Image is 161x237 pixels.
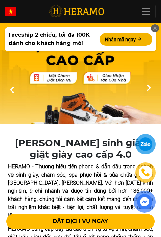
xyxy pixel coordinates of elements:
img: phone-icon [140,167,151,178]
button: ĐẶT DỊCH VỤ NGAY [6,214,155,229]
img: vn-flag.png [5,7,16,16]
h1: [PERSON_NAME] sinh giày giặt giày cao cấp 4.0 [4,137,157,160]
a: phone-icon [136,163,156,183]
img: logo [49,4,104,18]
button: Nhận mã ngay [100,33,152,46]
p: HERAMO - Thương hiệu tiên phong & dẫn đầu trong ngành vệ sinh giày, chăm sóc, spa phục hồi & sửa ... [8,163,153,219]
span: Freeship 2 chiều, tối đa 100K dành cho khách hàng mới [9,31,99,47]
